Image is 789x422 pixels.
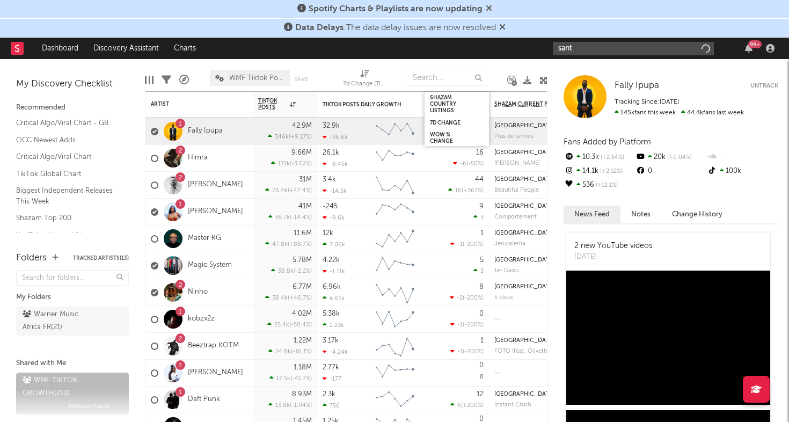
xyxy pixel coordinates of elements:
div: Recommended [16,101,129,114]
div: 8.93M [292,391,312,398]
div: 1 [480,337,484,344]
div: 0 [635,164,706,178]
div: 9.66M [291,149,312,156]
div: ( ) [450,348,484,355]
div: 1er Gaou [494,267,518,274]
span: -6 [460,161,466,167]
div: ( ) [271,160,312,167]
svg: Chart title [371,145,419,172]
span: 346k [275,134,289,140]
div: 3.4k [323,176,336,183]
div: Track Name: Plus de larmes [494,133,534,140]
div: 12 [477,391,484,398]
div: Shared with Me [16,357,129,370]
span: 44.4k fans last week [615,110,744,116]
div: Track Name: Beautiful People [494,187,539,194]
span: 76.4k [272,188,288,194]
a: [PERSON_NAME] [188,368,243,377]
span: +2.54 % [599,155,624,161]
div: France [494,283,555,290]
button: 99+ [745,44,753,53]
svg: Chart title [371,279,419,306]
div: [GEOGRAPHIC_DATA] [494,203,555,209]
div: Sweden [494,203,555,210]
div: -4.24k [323,348,348,355]
div: 5 [480,257,484,264]
a: Daft Punk [188,395,220,404]
div: ( ) [268,402,312,409]
div: Track Name: Instant Crush [494,402,531,409]
div: 7D Change [430,120,467,126]
span: 17.5k [276,376,290,382]
a: kobzx2z [188,315,215,324]
div: 100k [707,164,778,178]
a: [PERSON_NAME] [188,207,243,216]
div: ( ) [271,267,312,274]
input: Search for artists [553,42,714,55]
div: [GEOGRAPHIC_DATA] [494,257,555,263]
div: 0 [479,310,484,317]
span: +200 % [463,403,482,409]
span: 171k [278,161,290,167]
div: ( ) [450,241,484,248]
div: Tunisia [494,230,555,237]
button: Change History [661,206,733,223]
div: ( ) [267,321,312,328]
span: 55.7k [275,215,290,221]
div: Kenya [494,257,555,264]
div: 5.78M [293,257,312,264]
div: [GEOGRAPHIC_DATA] [494,391,555,397]
div: 8 [479,283,484,290]
span: 6 [457,403,461,409]
div: 99 + [748,40,762,48]
a: Fally Ipupa [615,81,659,91]
span: +0.04 % [666,155,692,161]
div: 536 [564,178,635,192]
div: 7d Change (TikTok Posts) [343,64,386,96]
div: -177 [323,375,341,382]
div: 9 [479,203,484,210]
div: 2.77k [323,364,339,371]
a: Master KG [188,234,221,243]
div: Filters [162,64,171,96]
div: 7.06k [323,241,345,248]
div: Warner Music Africa FR ( 21 ) [23,308,98,334]
div: Edit Columns [145,64,154,96]
div: -1.11k [323,268,345,275]
div: Shazam Country Listings [430,94,467,114]
div: WoW % Change [430,132,467,144]
span: +9.17 % [290,134,310,140]
a: YouTube Hottest Videos [16,229,118,241]
button: Save [294,76,308,82]
div: Track Name: LIL WAYNE [494,160,540,167]
div: ( ) [265,294,312,301]
div: Switzerland [494,176,555,183]
div: Folders [16,252,47,265]
div: Track Name: Jerusalema [494,241,525,248]
div: Track Name: FOTO (feat. Olivetheboy) [494,348,562,355]
span: Fans Added by Platform [564,138,651,146]
div: [GEOGRAPHIC_DATA] [494,284,555,290]
div: Plus de larmes [494,133,534,140]
span: -50 % [468,161,482,167]
div: 44 [475,176,484,183]
a: WMF TIKTOK GROWTH(210)Minhloan Paturle [16,373,129,414]
button: News Feed [564,206,620,223]
div: Comportement [494,214,537,221]
span: +46.7 % [289,295,310,301]
div: 5.38k [323,310,340,317]
div: 0 [479,362,484,369]
div: 4.02M [292,310,312,317]
div: 11.6M [294,230,312,237]
div: -245 [323,203,338,210]
svg: Chart title [371,360,419,387]
a: Dashboard [34,38,86,59]
span: 38.8k [278,268,294,274]
div: 31M [299,176,312,183]
span: Shazam Current Peak [494,101,557,107]
div: [GEOGRAPHIC_DATA] [494,230,555,236]
span: Minhloan Paturle [69,400,110,413]
a: Biggest Independent Releases This Week [16,185,118,207]
div: A&R Pipeline [179,64,189,96]
div: ( ) [450,402,484,409]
